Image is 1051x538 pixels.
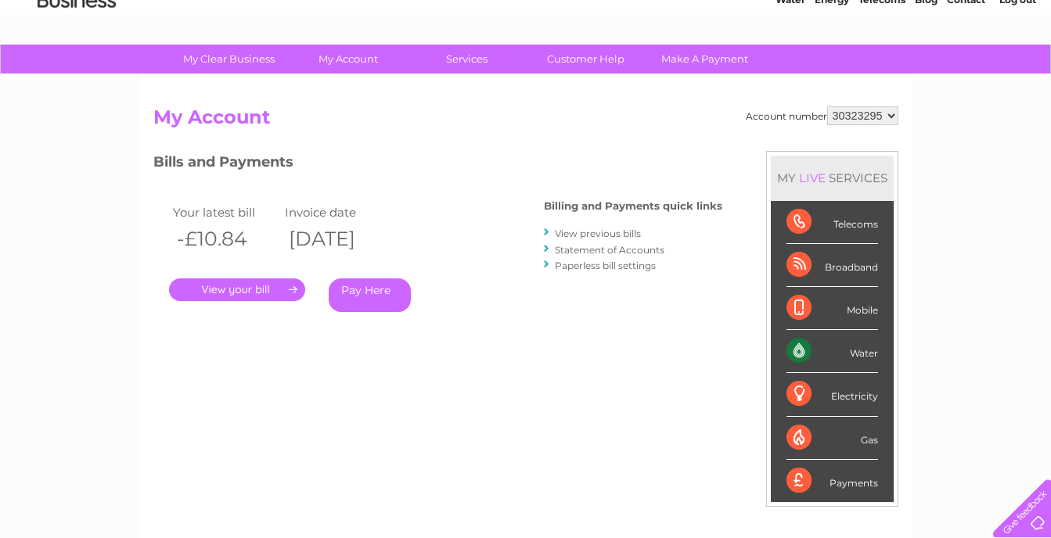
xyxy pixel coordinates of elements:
[555,228,641,239] a: View previous bills
[281,223,394,255] th: [DATE]
[329,278,411,312] a: Pay Here
[756,8,864,27] a: 0333 014 3131
[402,45,531,74] a: Services
[640,45,769,74] a: Make A Payment
[999,66,1036,78] a: Log out
[555,244,664,256] a: Statement of Accounts
[544,200,722,212] h4: Billing and Payments quick links
[283,45,412,74] a: My Account
[786,201,878,244] div: Telecoms
[164,45,293,74] a: My Clear Business
[786,373,878,416] div: Electricity
[786,417,878,460] div: Gas
[555,260,656,271] a: Paperless bill settings
[947,66,985,78] a: Contact
[521,45,650,74] a: Customer Help
[771,156,894,200] div: MY SERVICES
[858,66,905,78] a: Telecoms
[281,202,394,223] td: Invoice date
[169,278,305,301] a: .
[37,41,117,88] img: logo.png
[915,66,938,78] a: Blog
[796,170,829,185] div: LIVE
[746,106,898,125] div: Account number
[169,223,282,255] th: -£10.84
[786,330,878,373] div: Water
[786,244,878,287] div: Broadband
[786,460,878,502] div: Payments
[776,66,805,78] a: Water
[153,106,898,136] h2: My Account
[153,151,722,178] h3: Bills and Payments
[815,66,849,78] a: Energy
[157,9,896,76] div: Clear Business is a trading name of Verastar Limited (registered in [GEOGRAPHIC_DATA] No. 3667643...
[169,202,282,223] td: Your latest bill
[786,287,878,330] div: Mobile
